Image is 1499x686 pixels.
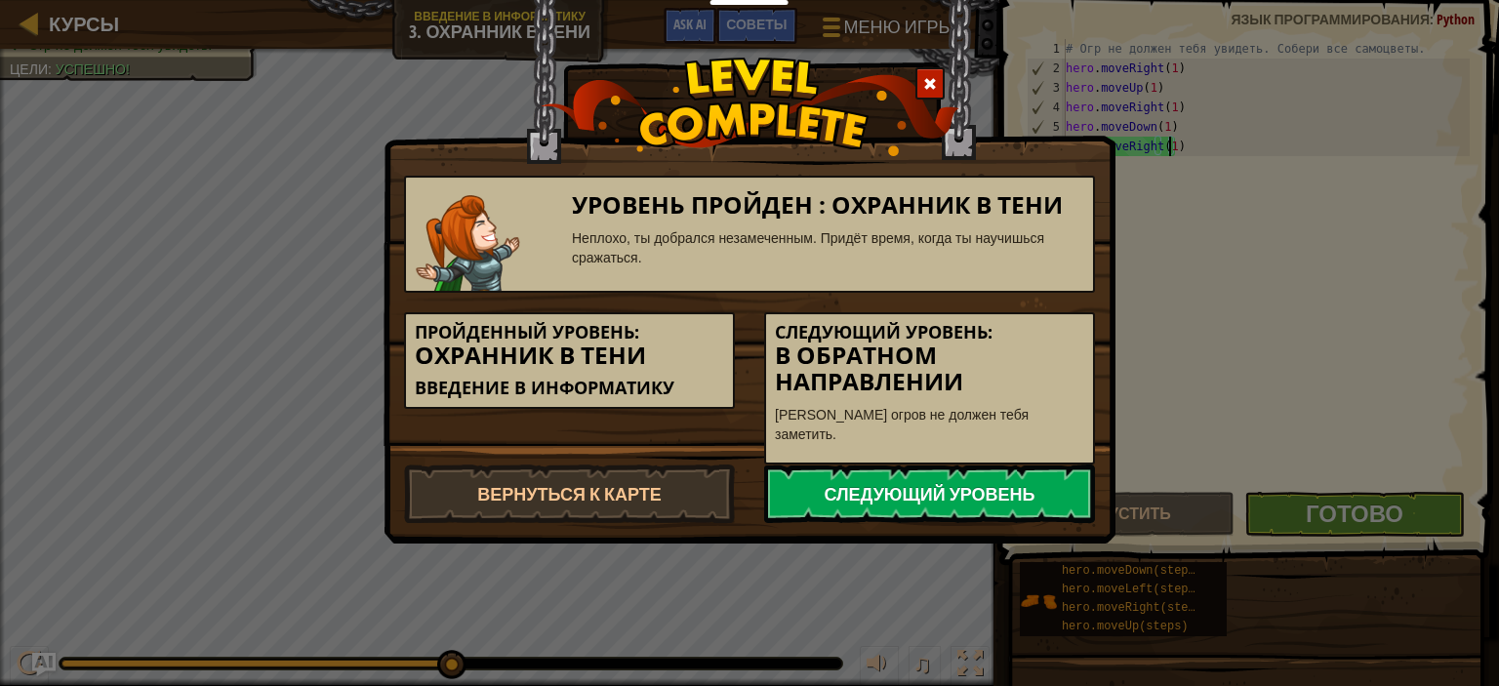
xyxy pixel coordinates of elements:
a: Следующий уровень [764,464,1095,523]
a: Вернуться к карте [404,464,735,523]
div: Неплохо, ты добрался незамеченным. Придёт время, когда ты научишься сражаться. [572,228,1084,267]
h3: В обратном направлении [775,343,1084,395]
h3: Охранник в тени [415,343,724,369]
img: captain.png [416,195,520,291]
h5: Следующий уровень: [775,323,1084,343]
h5: Пройденный уровень: [415,323,724,343]
img: level_complete.png [541,58,959,156]
h5: Введение в Информатику [415,379,724,398]
h3: Уровень пройден : Охранник в тени [572,192,1084,219]
p: [PERSON_NAME] огров не должен тебя заметить. [775,405,1084,444]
